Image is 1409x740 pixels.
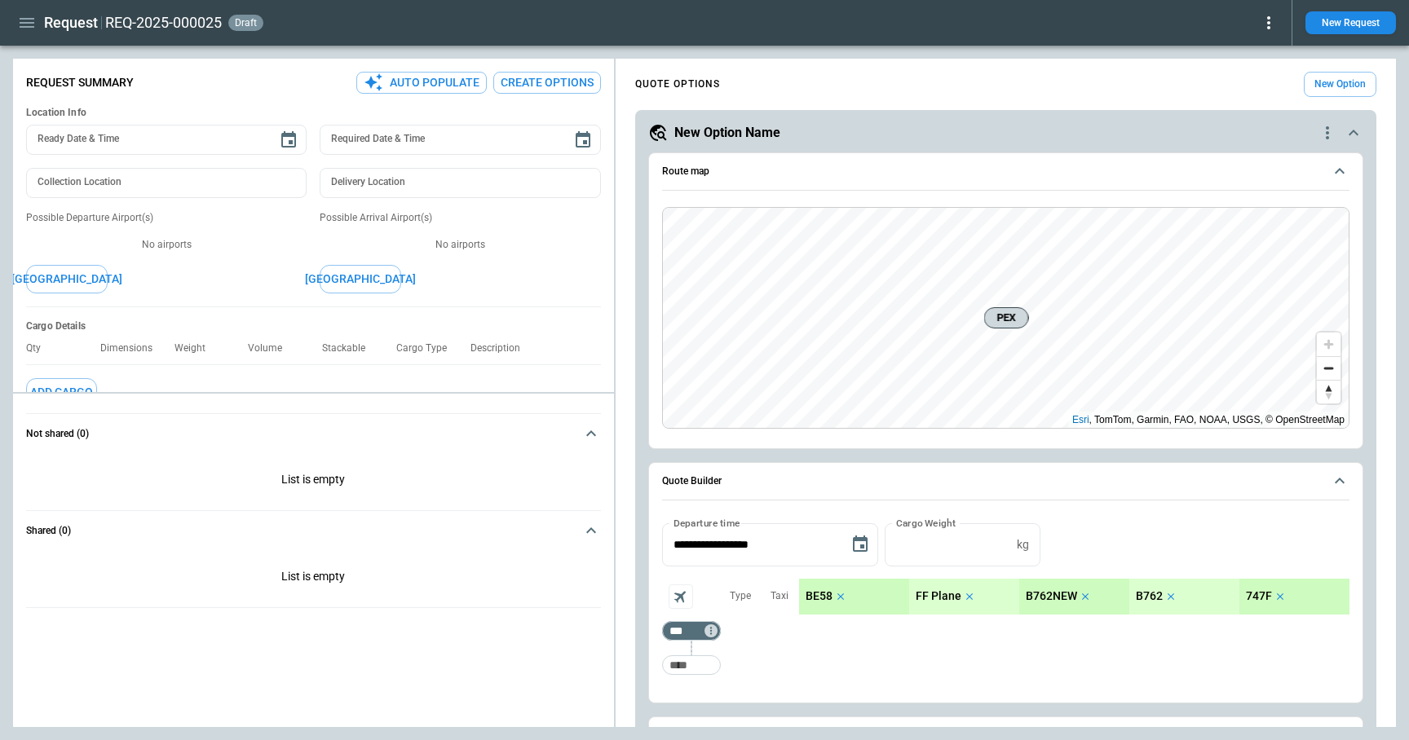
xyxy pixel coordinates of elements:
h6: Cargo Details [26,320,601,333]
h6: Shared (0) [26,526,71,536]
div: Quote Builder [662,523,1349,683]
a: Esri [1072,414,1089,425]
p: B762 [1136,589,1163,603]
span: PEX [991,310,1021,326]
div: Too short [662,655,721,675]
p: List is empty [26,453,601,510]
div: Not shared (0) [26,453,601,510]
canvas: Map [663,208,1349,428]
h6: Route map [662,166,709,177]
p: Request Summary [26,76,134,90]
h4: QUOTE OPTIONS [635,81,720,88]
button: Shared (0) [26,511,601,550]
p: Stackable [322,342,378,355]
span: Aircraft selection [669,584,693,609]
button: New Request [1305,11,1396,34]
p: BE58 [806,589,833,603]
p: List is empty [26,550,601,607]
p: Possible Arrival Airport(s) [320,211,600,225]
button: Zoom in [1317,333,1341,356]
div: , TomTom, Garmin, FAO, NOAA, USGS, © OpenStreetMap [1072,412,1345,428]
div: Too short [662,621,721,641]
button: Quote Builder [662,463,1349,500]
button: [GEOGRAPHIC_DATA] [26,265,108,293]
p: Cargo Type [396,342,460,355]
button: Choose date, selected date is Sep 9, 2025 [844,528,877,561]
button: Choose date [567,124,599,156]
button: Create Options [493,72,601,94]
p: Taxi [771,589,788,603]
p: Volume [248,342,295,355]
button: Zoom out [1317,356,1341,380]
button: [GEOGRAPHIC_DATA] [320,265,401,293]
p: 747F [1246,589,1272,603]
label: Departure time [674,516,740,530]
button: Add Cargo [26,378,97,407]
button: New Option Namequote-option-actions [648,123,1363,143]
button: Reset bearing to north [1317,380,1341,403]
p: Description [470,342,533,355]
p: No airports [26,238,307,252]
div: Route map [662,207,1349,429]
button: Not shared (0) [26,414,601,453]
p: No airports [320,238,600,252]
span: draft [232,17,260,29]
h2: REQ-2025-000025 [105,13,222,33]
div: scrollable content [799,579,1349,614]
h6: Not shared (0) [26,429,89,439]
button: Route map [662,153,1349,191]
h5: New Option Name [674,124,780,142]
button: Auto Populate [356,72,487,94]
p: B762NEW [1026,589,1077,603]
p: Qty [26,342,54,355]
p: FF Plane [916,589,961,603]
label: Cargo Weight [896,516,956,530]
p: Possible Departure Airport(s) [26,211,307,225]
div: quote-option-actions [1318,123,1337,143]
h6: Quote Builder [662,476,722,487]
button: Choose date [272,124,305,156]
h1: Request [44,13,98,33]
h6: Location Info [26,107,601,119]
p: Dimensions [100,342,166,355]
p: Weight [174,342,219,355]
p: Type [730,589,751,603]
button: New Option [1304,72,1376,97]
div: Not shared (0) [26,550,601,607]
p: kg [1017,538,1029,552]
